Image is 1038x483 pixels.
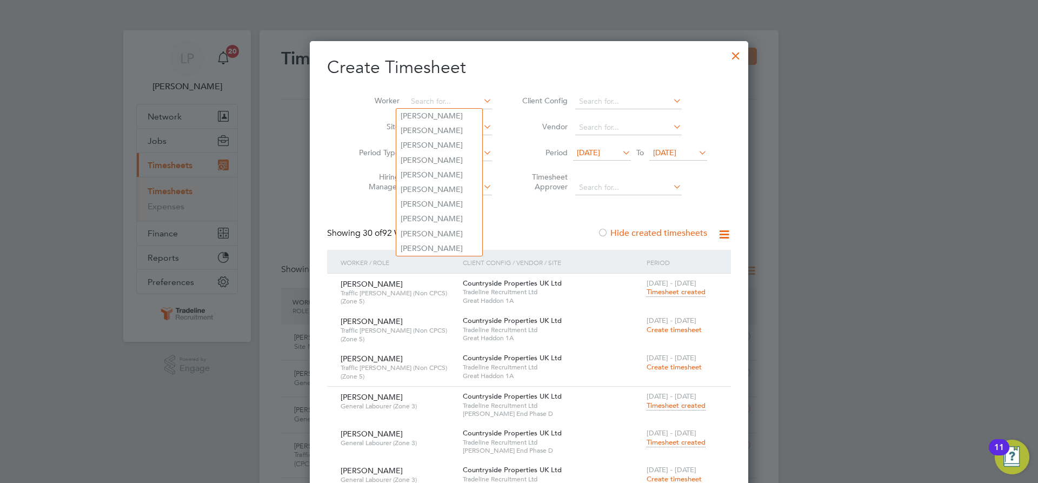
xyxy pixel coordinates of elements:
li: [PERSON_NAME] [396,227,482,241]
label: Site [351,122,400,131]
label: Period [519,148,568,157]
span: Tradeline Recruitment Ltd [463,288,641,296]
span: [PERSON_NAME] End Phase D [463,446,641,455]
span: Create timesheet [647,325,702,334]
li: [PERSON_NAME] [396,211,482,226]
div: Showing [327,228,428,239]
span: Traffic [PERSON_NAME] (Non CPCS) (Zone 5) [341,289,455,306]
span: 30 of [363,228,382,239]
label: Hiring Manager [351,172,400,191]
label: Vendor [519,122,568,131]
span: To [633,145,647,160]
span: Timesheet created [647,401,706,411]
span: [DATE] [653,148,676,157]
label: Worker [351,96,400,105]
input: Search for... [575,94,682,109]
span: Countryside Properties UK Ltd [463,353,562,362]
span: [DATE] - [DATE] [647,392,696,401]
span: Tradeline Recruitment Ltd [463,326,641,334]
button: Open Resource Center, 11 new notifications [995,440,1029,474]
span: Great Haddon 1A [463,372,641,380]
span: Timesheet created [647,287,706,297]
span: Tradeline Recruitment Ltd [463,401,641,410]
span: Great Haddon 1A [463,296,641,305]
span: [DATE] - [DATE] [647,279,696,288]
span: [DATE] - [DATE] [647,465,696,474]
span: [PERSON_NAME] [341,466,403,475]
span: 92 Workers [363,228,425,239]
li: [PERSON_NAME] [396,197,482,211]
li: [PERSON_NAME] [396,168,482,182]
li: [PERSON_NAME] [396,153,482,168]
span: Great Haddon 1A [463,334,641,342]
div: 11 [994,447,1004,461]
span: Traffic [PERSON_NAME] (Non CPCS) (Zone 5) [341,326,455,343]
span: Countryside Properties UK Ltd [463,465,562,474]
span: Countryside Properties UK Ltd [463,428,562,438]
span: Countryside Properties UK Ltd [463,316,562,325]
span: [DATE] - [DATE] [647,428,696,438]
span: General Labourer (Zone 3) [341,402,455,411]
li: [PERSON_NAME] [396,138,482,153]
span: [DATE] - [DATE] [647,353,696,362]
span: [DATE] - [DATE] [647,316,696,325]
div: Client Config / Vendor / Site [460,250,643,275]
label: Period Type [351,148,400,157]
label: Timesheet Approver [519,172,568,191]
span: Timesheet created [647,438,706,447]
span: Create timesheet [647,362,702,372]
input: Search for... [575,120,682,135]
label: Client Config [519,96,568,105]
span: [PERSON_NAME] [341,429,403,439]
span: [PERSON_NAME] [341,354,403,363]
li: [PERSON_NAME] [396,123,482,138]
label: Hide created timesheets [597,228,707,239]
span: [PERSON_NAME] End Phase D [463,409,641,418]
span: [DATE] [577,148,600,157]
div: Period [644,250,720,275]
li: [PERSON_NAME] [396,109,482,123]
li: [PERSON_NAME] [396,182,482,197]
span: General Labourer (Zone 3) [341,439,455,447]
span: Tradeline Recruitment Ltd [463,438,641,447]
span: [PERSON_NAME] [341,392,403,402]
div: Worker / Role [338,250,460,275]
li: [PERSON_NAME] [396,241,482,256]
span: [PERSON_NAME] [341,279,403,289]
span: [PERSON_NAME] [341,316,403,326]
span: Countryside Properties UK Ltd [463,279,562,288]
input: Search for... [407,94,492,109]
span: Countryside Properties UK Ltd [463,392,562,401]
span: Tradeline Recruitment Ltd [463,363,641,372]
span: Traffic [PERSON_NAME] (Non CPCS) (Zone 5) [341,363,455,380]
h2: Create Timesheet [327,56,731,79]
input: Search for... [575,180,682,195]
